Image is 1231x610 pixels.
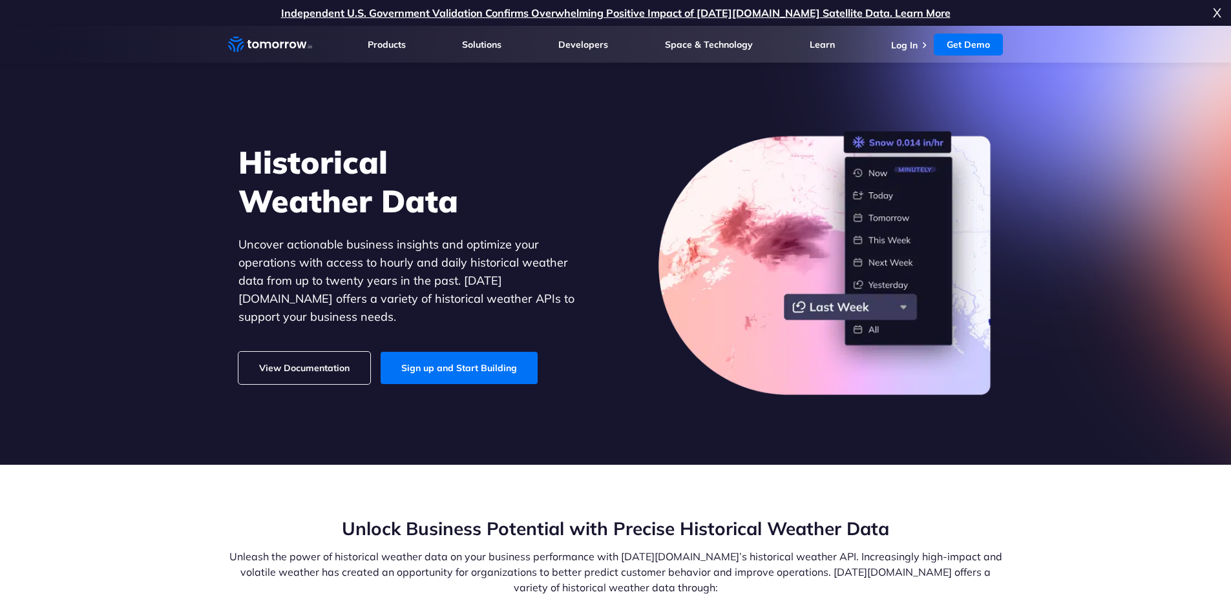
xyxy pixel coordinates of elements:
[228,549,1004,595] p: Unleash the power of historical weather data on your business performance with [DATE][DOMAIN_NAME...
[238,236,594,326] p: Uncover actionable business insights and optimize your operations with access to hourly and daily...
[381,352,538,384] a: Sign up and Start Building
[228,516,1004,541] h2: Unlock Business Potential with Precise Historical Weather Data
[658,131,993,396] img: historical-weather-data.png.webp
[281,6,951,19] a: Independent U.S. Government Validation Confirms Overwhelming Positive Impact of [DATE][DOMAIN_NAM...
[238,352,370,384] a: View Documentation
[891,39,918,51] a: Log In
[228,35,312,54] a: Home link
[558,39,608,50] a: Developers
[368,39,406,50] a: Products
[462,39,501,50] a: Solutions
[934,34,1003,56] a: Get Demo
[665,39,753,50] a: Space & Technology
[238,143,594,220] h1: Historical Weather Data
[810,39,835,50] a: Learn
